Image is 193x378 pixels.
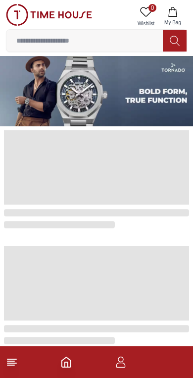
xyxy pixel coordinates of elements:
[134,4,158,29] a: 0Wishlist
[148,4,156,12] span: 0
[60,356,72,368] a: Home
[158,4,187,29] button: My Bag
[134,20,158,27] span: Wishlist
[6,4,92,26] img: ...
[160,19,185,26] span: My Bag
